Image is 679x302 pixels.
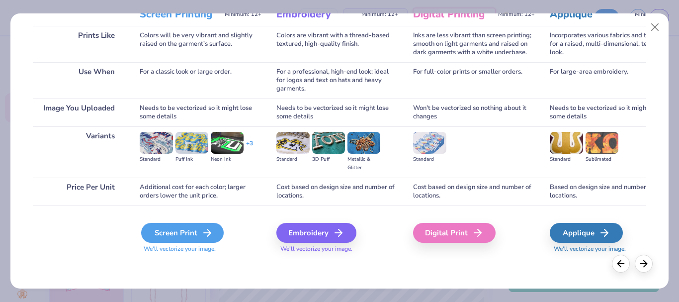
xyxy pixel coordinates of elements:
[33,99,125,126] div: Image You Uploaded
[347,155,380,172] div: Metallic & Glitter
[140,132,172,154] img: Standard
[550,155,583,164] div: Standard
[635,11,672,18] span: Minimum: 12+
[276,132,309,154] img: Standard
[586,132,618,154] img: Sublimated
[550,8,631,21] h3: Applique
[33,178,125,205] div: Price Per Unit
[211,155,244,164] div: Neon Ink
[312,155,345,164] div: 3D Puff
[140,26,261,62] div: Colors will be very vibrant and slightly raised on the garment's surface.
[246,139,253,156] div: + 3
[276,245,398,253] span: We'll vectorize your image.
[140,245,261,253] span: We'll vectorize your image.
[276,62,398,99] div: For a professional, high-end look; ideal for logos and text on hats and heavy garments.
[140,8,221,21] h3: Screen Printing
[413,155,446,164] div: Standard
[276,155,309,164] div: Standard
[33,26,125,62] div: Prints Like
[550,245,672,253] span: We'll vectorize your image.
[586,155,618,164] div: Sublimated
[361,11,398,18] span: Minimum: 12+
[141,223,224,243] div: Screen Print
[312,132,345,154] img: 3D Puff
[550,223,623,243] div: Applique
[276,178,398,205] div: Cost based on design size and number of locations.
[550,99,672,126] div: Needs to be vectorized so it might lose some details
[276,223,356,243] div: Embroidery
[347,132,380,154] img: Metallic & Glitter
[413,223,496,243] div: Digital Print
[140,99,261,126] div: Needs to be vectorized so it might lose some details
[225,11,261,18] span: Minimum: 12+
[175,132,208,154] img: Puff Ink
[413,178,535,205] div: Cost based on design size and number of locations.
[276,99,398,126] div: Needs to be vectorized so it might lose some details
[550,62,672,99] div: For large-area embroidery.
[211,132,244,154] img: Neon Ink
[550,178,672,205] div: Based on design size and number of locations.
[550,132,583,154] img: Standard
[140,155,172,164] div: Standard
[140,178,261,205] div: Additional cost for each color; larger orders lower the unit price.
[498,11,535,18] span: Minimum: 12+
[140,62,261,99] div: For a classic look or large order.
[175,155,208,164] div: Puff Ink
[33,126,125,178] div: Variants
[413,99,535,126] div: Won't be vectorized so nothing about it changes
[550,26,672,62] div: Incorporates various fabrics and threads for a raised, multi-dimensional, textured look.
[276,26,398,62] div: Colors are vibrant with a thread-based textured, high-quality finish.
[413,8,494,21] h3: Digital Printing
[413,62,535,99] div: For full-color prints or smaller orders.
[413,132,446,154] img: Standard
[33,62,125,99] div: Use When
[276,8,357,21] h3: Embroidery
[645,18,664,37] button: Close
[413,26,535,62] div: Inks are less vibrant than screen printing; smooth on light garments and raised on dark garments ...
